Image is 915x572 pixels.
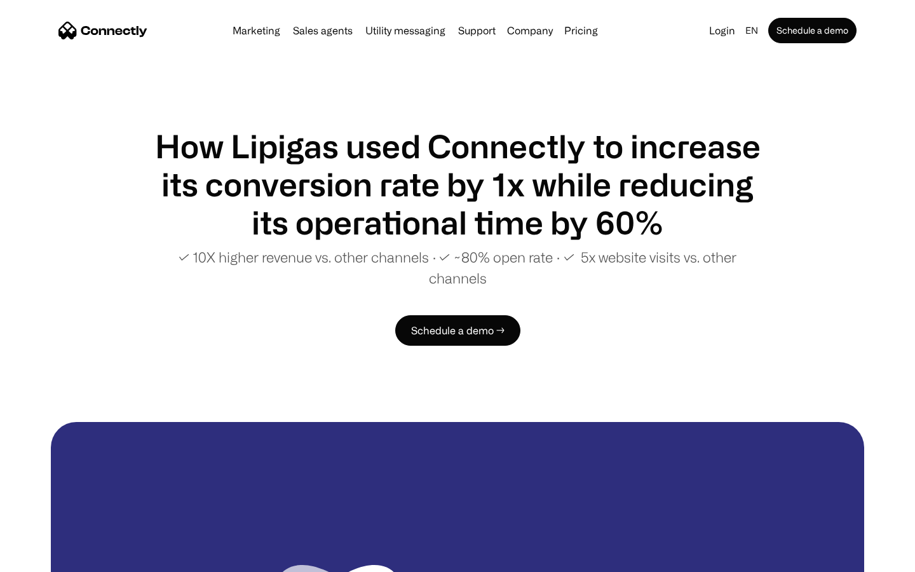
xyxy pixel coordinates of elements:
a: Utility messaging [360,25,451,36]
div: en [745,22,758,39]
a: Support [453,25,501,36]
h1: How Lipigas used Connectly to increase its conversion rate by 1x while reducing its operational t... [152,127,762,242]
ul: Language list [25,550,76,568]
a: Marketing [227,25,285,36]
a: Schedule a demo → [395,315,520,346]
a: Pricing [559,25,603,36]
div: Company [507,22,553,39]
p: ✓ 10X higher revenue vs. other channels ∙ ✓ ~80% open rate ∙ ✓ 5x website visits vs. other channels [152,247,762,289]
a: Login [704,22,740,39]
a: Schedule a demo [768,18,857,43]
a: Sales agents [288,25,358,36]
aside: Language selected: English [13,548,76,568]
